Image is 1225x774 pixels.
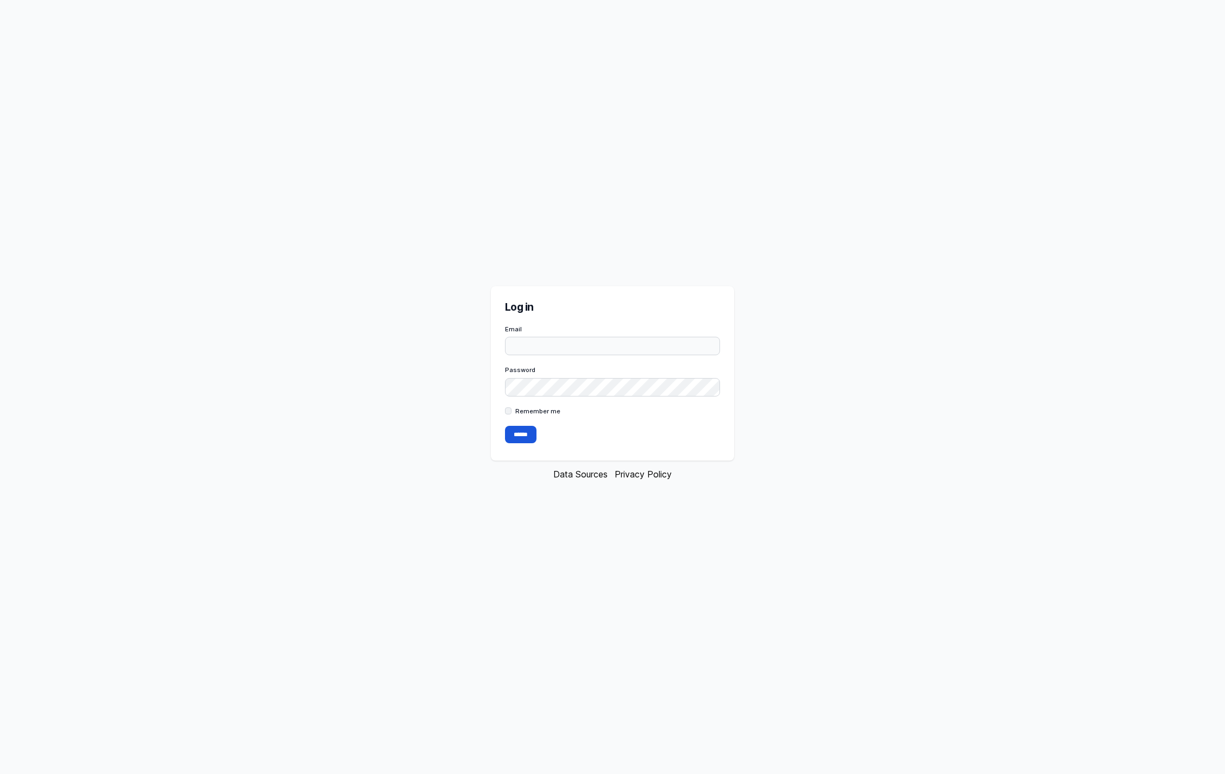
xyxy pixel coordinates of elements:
[505,300,721,314] h2: Log in
[615,469,672,480] a: Privacy Policy
[505,325,721,333] label: Email
[515,407,560,416] label: Remember me
[553,469,608,480] a: Data Sources
[505,366,721,374] label: Password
